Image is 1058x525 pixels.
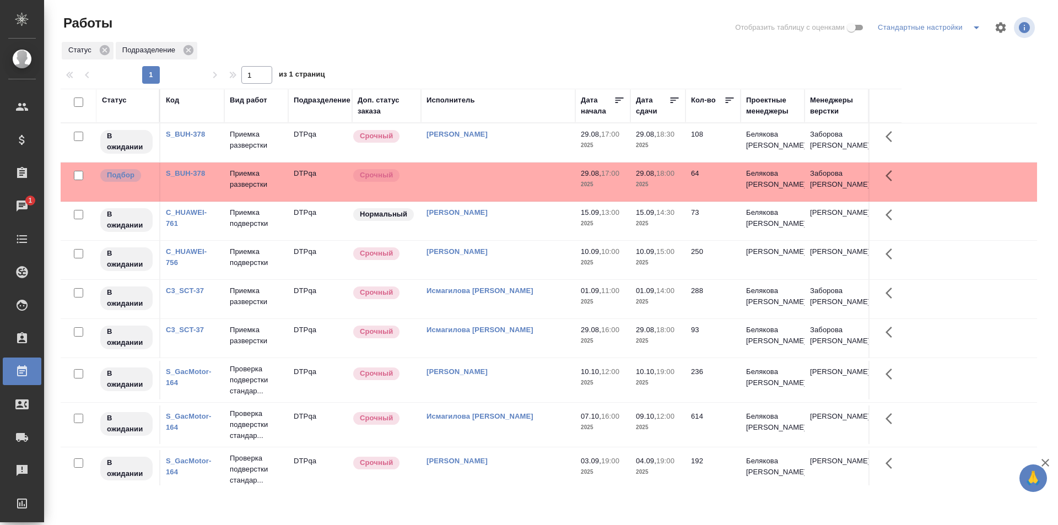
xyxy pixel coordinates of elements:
a: [PERSON_NAME] [427,457,488,465]
div: Подразделение [116,42,197,59]
p: Приемка разверстки [230,129,283,151]
p: 15:00 [656,247,674,256]
p: 11:00 [601,286,619,295]
p: 2025 [581,296,625,307]
td: DTPqa [288,202,352,240]
div: Исполнитель назначен, приступать к работе пока рано [99,285,154,311]
p: 14:00 [656,286,674,295]
p: Проверка подверстки стандар... [230,408,283,441]
p: Приемка подверстки [230,207,283,229]
p: 09.10, [636,412,656,420]
a: S_BUH-378 [166,130,205,138]
button: Здесь прячутся важные кнопки [879,450,905,477]
div: Дата сдачи [636,95,669,117]
p: Приемка подверстки [230,246,283,268]
span: 🙏 [1024,467,1043,490]
p: Срочный [360,457,393,468]
td: Белякова [PERSON_NAME] [741,361,805,399]
div: Дата начала [581,95,614,117]
div: Доп. статус заказа [358,95,415,117]
p: 01.09, [636,286,656,295]
td: 93 [685,319,741,358]
span: из 1 страниц [279,68,325,84]
div: Вид работ [230,95,267,106]
td: 73 [685,202,741,240]
p: 2025 [581,422,625,433]
p: 2025 [636,335,680,347]
p: 18:30 [656,130,674,138]
p: Срочный [360,170,393,181]
td: DTPqa [288,123,352,162]
p: Срочный [360,368,393,379]
td: 250 [685,241,741,279]
div: Исполнитель назначен, приступать к работе пока рано [99,324,154,350]
td: DTPqa [288,163,352,201]
div: Исполнитель назначен, приступать к работе пока рано [99,411,154,437]
p: 2025 [581,179,625,190]
td: Белякова [PERSON_NAME] [741,319,805,358]
td: DTPqa [288,361,352,399]
p: 17:00 [601,169,619,177]
p: 07.10, [581,412,601,420]
a: C_HUAWEI-756 [166,247,207,267]
p: [PERSON_NAME] [810,246,863,257]
td: DTPqa [288,280,352,318]
p: Подбор [107,170,134,181]
a: S_GacMotor-164 [166,367,211,387]
p: 10.10, [581,367,601,376]
button: Здесь прячутся важные кнопки [879,405,905,432]
td: 192 [685,450,741,489]
p: 16:00 [601,412,619,420]
p: 2025 [636,218,680,229]
span: Посмотреть информацию [1014,17,1037,38]
div: Менеджеры верстки [810,95,863,117]
p: 17:00 [601,130,619,138]
a: C3_SCT-37 [166,286,204,295]
p: 01.09, [581,286,601,295]
p: 10.10, [636,367,656,376]
p: Срочный [360,131,393,142]
td: 288 [685,280,741,318]
p: 19:00 [656,367,674,376]
p: 2025 [636,422,680,433]
p: 2025 [636,257,680,268]
p: 29.08, [636,130,656,138]
p: Приемка разверстки [230,324,283,347]
p: В ожидании [107,131,146,153]
p: В ожидании [107,287,146,309]
div: Исполнитель назначен, приступать к работе пока рано [99,207,154,233]
a: Исмагилова [PERSON_NAME] [427,326,533,334]
td: DTPqa [288,450,352,489]
button: Здесь прячутся важные кнопки [879,361,905,387]
a: [PERSON_NAME] [427,247,488,256]
button: Здесь прячутся важные кнопки [879,202,905,228]
p: 2025 [636,140,680,151]
a: Исмагилова [PERSON_NAME] [427,412,533,420]
td: 108 [685,123,741,162]
p: В ожидании [107,368,146,390]
div: Статус [62,42,114,59]
td: DTPqa [288,319,352,358]
div: Исполнитель назначен, приступать к работе пока рано [99,129,154,155]
p: 13:00 [601,208,619,217]
td: 64 [685,163,741,201]
p: Срочный [360,413,393,424]
a: [PERSON_NAME] [427,130,488,138]
p: В ожидании [107,209,146,231]
td: Белякова [PERSON_NAME] [741,123,805,162]
p: Приемка разверстки [230,168,283,190]
p: 2025 [636,467,680,478]
p: Статус [68,45,95,56]
p: 2025 [581,218,625,229]
p: 10.09, [581,247,601,256]
a: [PERSON_NAME] [427,208,488,217]
a: [PERSON_NAME] [427,367,488,376]
p: 2025 [581,257,625,268]
a: S_GacMotor-164 [166,457,211,476]
p: 29.08, [581,130,601,138]
p: [PERSON_NAME] [810,207,863,218]
td: Белякова [PERSON_NAME] [741,202,805,240]
span: Отобразить таблицу с оценками [735,22,845,33]
p: 15.09, [636,208,656,217]
a: C_HUAWEI-761 [166,208,207,228]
